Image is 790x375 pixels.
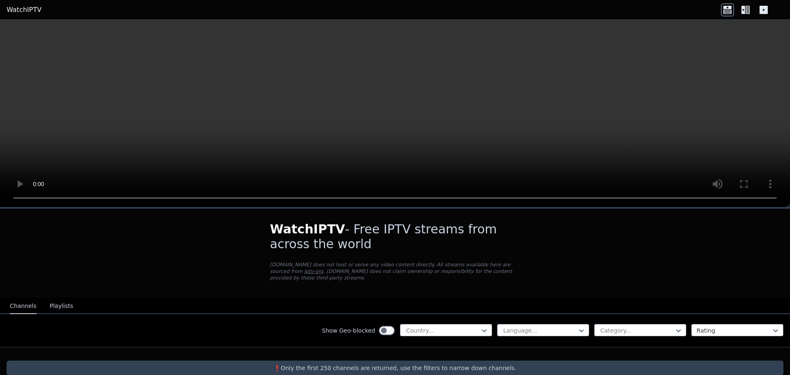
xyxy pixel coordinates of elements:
label: Show Geo-blocked [322,326,375,335]
span: WatchIPTV [270,222,345,236]
p: ❗️Only the first 250 channels are returned, use the filters to narrow down channels. [10,364,780,372]
p: [DOMAIN_NAME] does not host or serve any video content directly. All streams available here are s... [270,261,520,281]
h1: - Free IPTV streams from across the world [270,222,520,252]
a: iptv-org [304,268,323,274]
button: Channels [10,298,37,314]
button: Playlists [50,298,73,314]
a: WatchIPTV [7,5,42,15]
